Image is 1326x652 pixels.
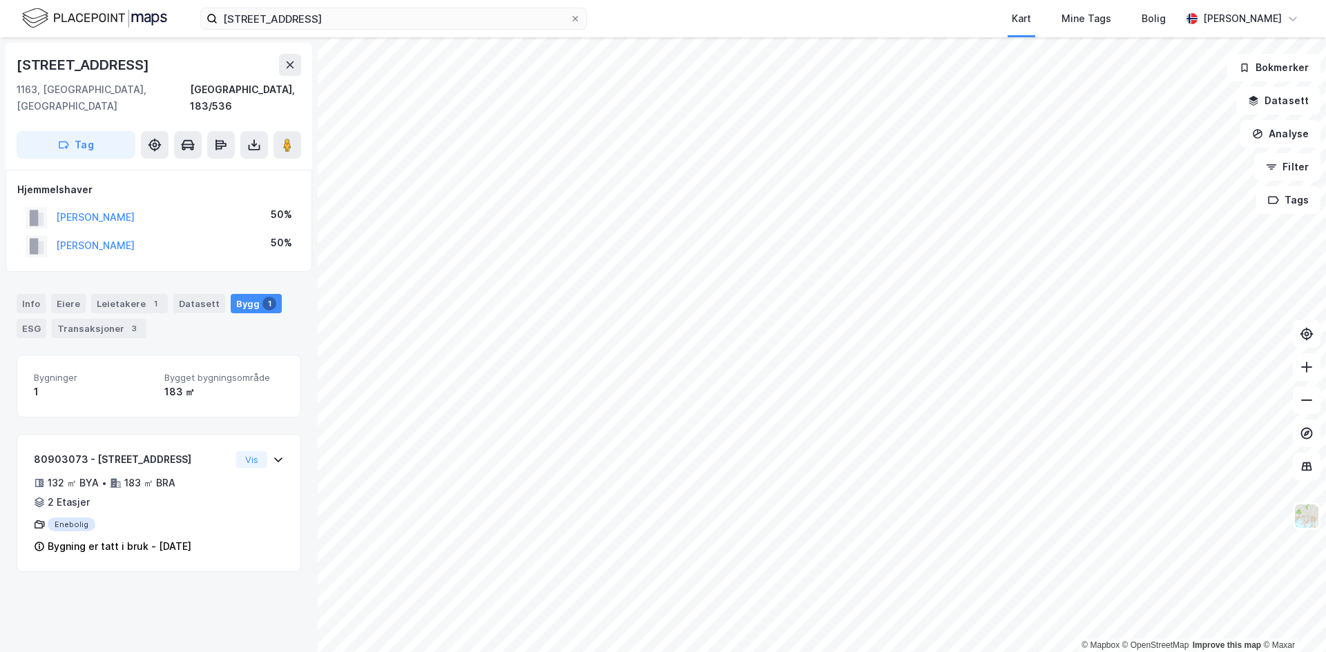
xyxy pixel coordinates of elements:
button: Bokmerker [1227,54,1320,81]
div: Datasett [173,294,225,313]
button: Tags [1256,186,1320,214]
button: Analyse [1240,120,1320,148]
div: 1163, [GEOGRAPHIC_DATA], [GEOGRAPHIC_DATA] [17,81,190,115]
div: [STREET_ADDRESS] [17,54,152,76]
button: Datasett [1236,87,1320,115]
div: 50% [271,235,292,251]
div: Hjemmelshaver [17,181,300,198]
div: Eiere [51,294,86,313]
div: Leietakere [91,294,168,313]
img: logo.f888ab2527a4732fd821a326f86c7f29.svg [22,6,167,30]
div: • [102,477,107,488]
div: [PERSON_NAME] [1203,10,1282,27]
div: Mine Tags [1061,10,1111,27]
div: 50% [271,206,292,223]
div: ESG [17,319,46,338]
div: Kart [1012,10,1031,27]
button: Filter [1254,153,1320,181]
div: Bolig [1142,10,1166,27]
img: Z [1294,503,1320,529]
div: Transaksjoner [52,319,146,338]
div: 1 [262,297,276,310]
div: 183 ㎡ [164,384,284,400]
button: Vis [236,451,267,468]
input: Søk på adresse, matrikkel, gårdeiere, leietakere eller personer [218,8,570,29]
a: OpenStreetMap [1122,640,1189,650]
span: Bygninger [34,372,153,384]
div: Bygg [231,294,282,313]
div: 183 ㎡ BRA [124,475,175,491]
span: Bygget bygningsområde [164,372,284,384]
div: [GEOGRAPHIC_DATA], 183/536 [190,81,301,115]
div: 3 [127,322,141,335]
div: 2 Etasjer [48,494,90,511]
iframe: Chat Widget [1257,586,1326,652]
a: Improve this map [1193,640,1261,650]
div: 1 [148,297,162,310]
div: 80903073 - [STREET_ADDRESS] [34,451,231,468]
button: Tag [17,131,135,159]
div: Info [17,294,46,313]
div: 132 ㎡ BYA [48,475,99,491]
a: Mapbox [1082,640,1120,650]
div: 1 [34,384,153,400]
div: Bygning er tatt i bruk - [DATE] [48,538,191,555]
